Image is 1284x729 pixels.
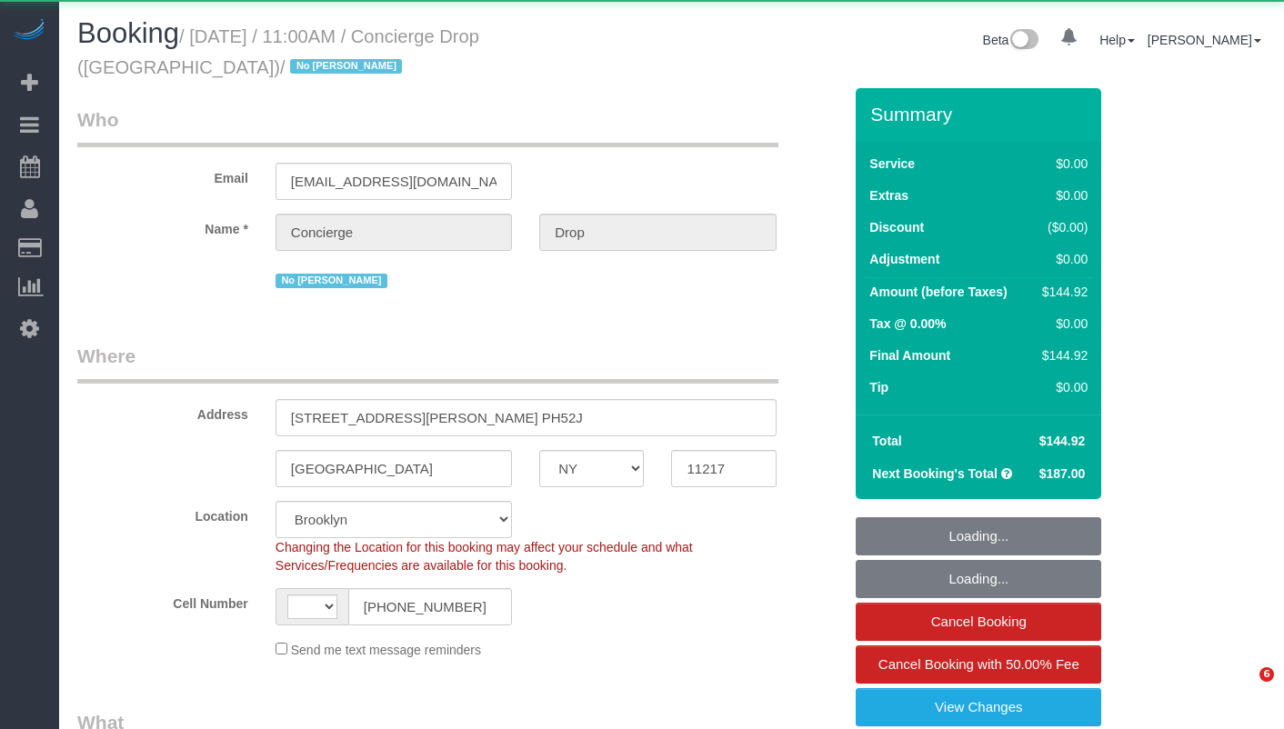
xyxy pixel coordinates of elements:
[64,214,262,238] label: Name *
[291,643,481,657] span: Send me text message reminders
[64,163,262,187] label: Email
[276,214,512,251] input: First Name
[1035,346,1088,364] div: $144.92
[64,588,262,613] label: Cell Number
[869,283,1007,301] label: Amount (before Taxes)
[869,346,950,364] label: Final Amount
[1035,218,1088,236] div: ($0.00)
[878,656,1079,672] span: Cancel Booking with 50.00% Fee
[77,106,778,147] legend: Who
[1035,283,1088,301] div: $144.92
[11,18,47,44] img: Automaid Logo
[856,645,1101,684] a: Cancel Booking with 50.00% Fee
[77,26,479,77] small: / [DATE] / 11:00AM / Concierge Drop ([GEOGRAPHIC_DATA])
[1035,186,1088,205] div: $0.00
[856,688,1101,726] a: View Changes
[280,57,407,77] span: /
[869,378,888,396] label: Tip
[671,450,776,487] input: Zip Code
[872,434,901,448] strong: Total
[872,466,998,481] strong: Next Booking's Total
[1259,667,1274,682] span: 6
[869,315,946,333] label: Tax @ 0.00%
[276,540,693,573] span: Changing the Location for this booking may affect your schedule and what Services/Frequencies are...
[1008,29,1038,53] img: New interface
[1035,315,1088,333] div: $0.00
[276,274,387,288] span: No [PERSON_NAME]
[290,59,402,74] span: No [PERSON_NAME]
[1035,378,1088,396] div: $0.00
[77,17,179,49] span: Booking
[276,450,512,487] input: City
[1099,33,1135,47] a: Help
[77,343,778,384] legend: Where
[1039,466,1086,481] span: $187.00
[870,104,1092,125] h3: Summary
[983,33,1039,47] a: Beta
[1148,33,1261,47] a: [PERSON_NAME]
[856,603,1101,641] a: Cancel Booking
[1035,155,1088,173] div: $0.00
[64,501,262,525] label: Location
[869,218,924,236] label: Discount
[869,186,908,205] label: Extras
[1222,667,1266,711] iframe: Intercom live chat
[1035,250,1088,268] div: $0.00
[539,214,776,251] input: Last Name
[1039,434,1086,448] span: $144.92
[869,155,915,173] label: Service
[276,163,512,200] input: Email
[348,588,512,625] input: Cell Number
[869,250,939,268] label: Adjustment
[64,399,262,424] label: Address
